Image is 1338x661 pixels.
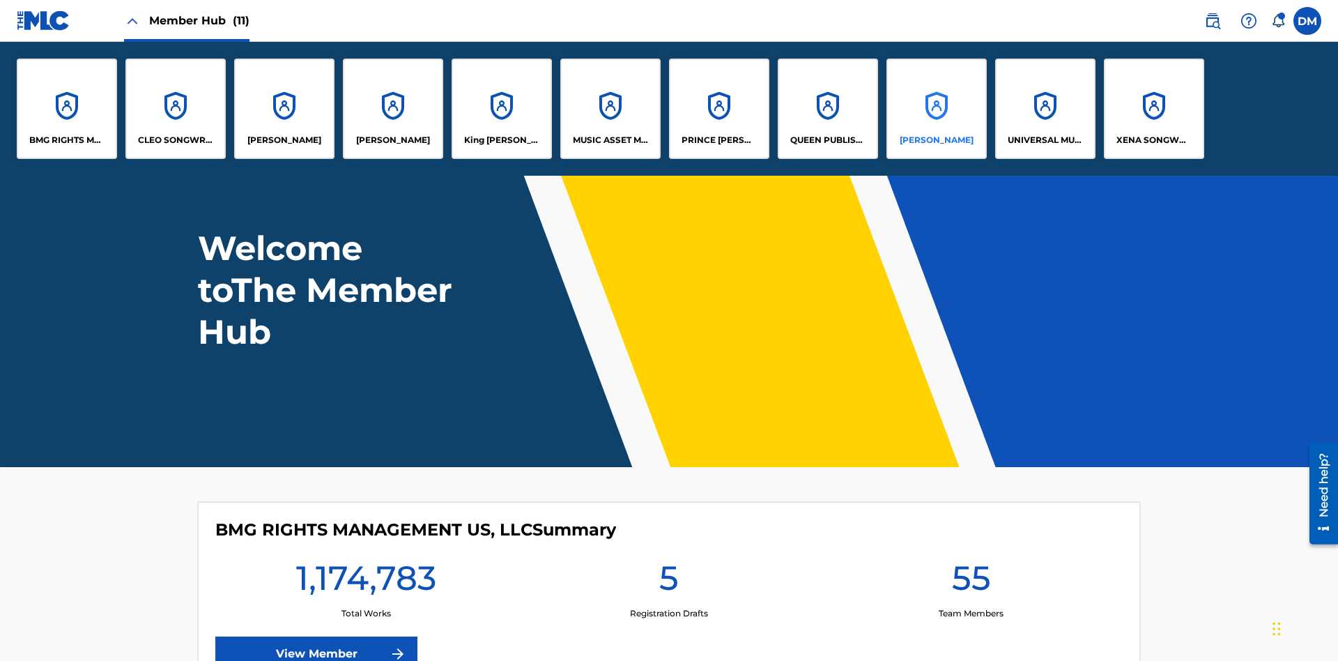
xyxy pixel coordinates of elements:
a: Public Search [1199,7,1226,35]
h1: 1,174,783 [296,557,436,607]
p: Team Members [939,607,1003,620]
p: CLEO SONGWRITER [138,134,214,146]
a: AccountsQUEEN PUBLISHA [778,59,878,159]
h1: 5 [659,557,679,607]
p: EYAMA MCSINGER [356,134,430,146]
a: Accounts[PERSON_NAME] [234,59,334,159]
p: QUEEN PUBLISHA [790,134,866,146]
p: UNIVERSAL MUSIC PUB GROUP [1008,134,1084,146]
p: BMG RIGHTS MANAGEMENT US, LLC [29,134,105,146]
img: MLC Logo [17,10,70,31]
h4: BMG RIGHTS MANAGEMENT US, LLC [215,519,616,540]
p: ELVIS COSTELLO [247,134,321,146]
span: Member Hub [149,13,249,29]
p: Total Works [341,607,391,620]
iframe: Resource Center [1299,437,1338,552]
a: AccountsBMG RIGHTS MANAGEMENT US, LLC [17,59,117,159]
img: Close [124,13,141,29]
div: Help [1235,7,1263,35]
div: Notifications [1271,14,1285,28]
img: search [1204,13,1221,29]
p: King McTesterson [464,134,540,146]
h1: 55 [952,557,991,607]
p: RONALD MCTESTERSON [900,134,974,146]
p: MUSIC ASSET MANAGEMENT (MAM) [573,134,649,146]
p: Registration Drafts [630,607,708,620]
a: Accounts[PERSON_NAME] [886,59,987,159]
a: AccountsUNIVERSAL MUSIC PUB GROUP [995,59,1095,159]
a: AccountsPRINCE [PERSON_NAME] [669,59,769,159]
span: (11) [233,14,249,27]
a: AccountsXENA SONGWRITER [1104,59,1204,159]
a: AccountsKing [PERSON_NAME] [452,59,552,159]
iframe: Chat Widget [1268,594,1338,661]
a: AccountsMUSIC ASSET MANAGEMENT (MAM) [560,59,661,159]
p: PRINCE MCTESTERSON [682,134,758,146]
h1: Welcome to The Member Hub [198,227,459,353]
div: User Menu [1293,7,1321,35]
a: AccountsCLEO SONGWRITER [125,59,226,159]
a: Accounts[PERSON_NAME] [343,59,443,159]
div: Drag [1272,608,1281,650]
p: XENA SONGWRITER [1116,134,1192,146]
img: help [1240,13,1257,29]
